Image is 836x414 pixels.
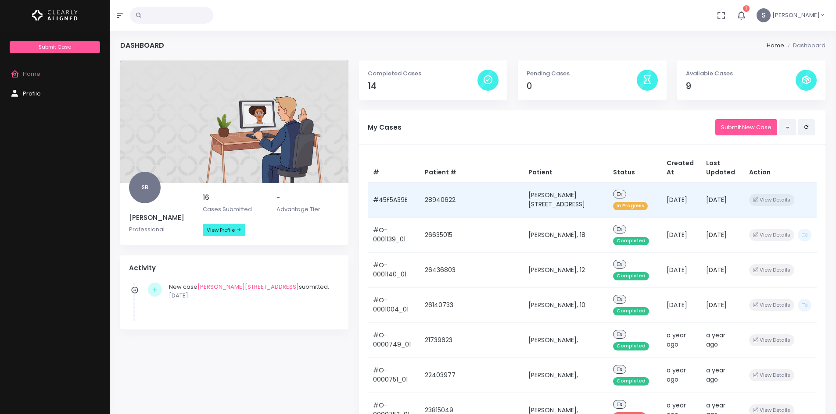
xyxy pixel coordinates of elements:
button: View Details [749,299,794,311]
h4: 0 [527,81,636,91]
span: Completed [613,272,649,280]
td: #45F5A39E [368,182,420,217]
th: Patient # [420,153,523,183]
th: # [368,153,420,183]
td: 26635015 [420,217,523,252]
p: Available Cases [686,69,796,78]
th: Created At [661,153,701,183]
p: [DATE] [169,291,335,300]
span: Completed [613,342,649,350]
li: Home [767,41,784,50]
p: Pending Cases [527,69,636,78]
p: Advantage Tier [276,205,340,214]
h5: 16 [203,194,266,202]
span: Completed [613,377,649,386]
td: a year ago [661,357,701,393]
span: Completed [613,307,649,315]
td: a year ago [661,322,701,357]
td: [DATE] [701,217,743,252]
td: [PERSON_NAME], [523,357,608,393]
button: View Details [749,264,794,276]
td: [PERSON_NAME][STREET_ADDRESS] [523,182,608,217]
button: View Details [749,369,794,381]
th: Status [608,153,661,183]
td: a year ago [701,322,743,357]
td: [DATE] [661,287,701,322]
span: 1 [743,5,750,12]
span: SB [129,172,161,203]
button: View Details [749,229,794,241]
span: Submit Case [39,43,71,50]
td: [DATE] [701,252,743,287]
p: Professional [129,225,192,234]
td: #O-0001139_01 [368,217,420,252]
td: [PERSON_NAME], 18 [523,217,608,252]
a: View Profile [203,224,245,236]
button: View Details [749,194,794,206]
td: 28940622 [420,182,523,217]
p: Cases Submitted [203,205,266,214]
h4: Dashboard [120,41,164,50]
div: New case submitted. [169,283,335,300]
th: Last Updated [701,153,743,183]
td: #O-0000749_01 [368,322,420,357]
span: Profile [23,89,41,98]
li: Dashboard [784,41,825,50]
img: Logo Horizontal [32,6,78,25]
td: 21739623 [420,322,523,357]
td: [PERSON_NAME], 12 [523,252,608,287]
td: 26140733 [420,287,523,322]
td: #O-0000751_01 [368,357,420,393]
td: [DATE] [661,217,701,252]
td: 22403977 [420,357,523,393]
td: #O-0001140_01 [368,252,420,287]
th: Action [744,153,817,183]
td: 26436803 [420,252,523,287]
span: [PERSON_NAME] [772,11,820,20]
a: Submit New Case [715,119,777,135]
td: [DATE] [701,182,743,217]
td: [PERSON_NAME], [523,322,608,357]
a: Submit Case [10,41,100,53]
h4: 14 [368,81,477,91]
td: #O-0001004_01 [368,287,420,322]
span: Home [23,70,40,78]
span: Completed [613,237,649,245]
h5: My Cases [368,124,715,131]
td: [PERSON_NAME], 10 [523,287,608,322]
h5: [PERSON_NAME] [129,214,192,222]
td: a year ago [701,357,743,393]
h4: Activity [129,264,340,272]
p: Completed Cases [368,69,477,78]
th: Patient [523,153,608,183]
td: [DATE] [661,182,701,217]
h4: 9 [686,81,796,91]
span: In Progress [613,202,648,210]
a: [PERSON_NAME][STREET_ADDRESS] [197,283,299,291]
td: [DATE] [661,252,701,287]
button: View Details [749,334,794,346]
td: [DATE] [701,287,743,322]
h5: - [276,194,340,202]
span: S [757,8,771,22]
